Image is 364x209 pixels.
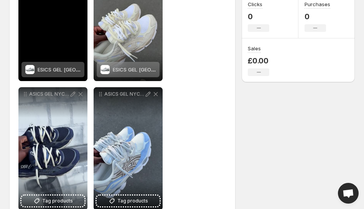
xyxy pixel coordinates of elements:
span: Tag products [117,197,148,205]
p: ASICS GEL NYC CREAM CLOUD GREY dspshoes asics asicsgel fyp viral [104,91,144,97]
p: 0 [305,12,330,21]
h3: Purchases [305,0,330,8]
h3: Sales [248,45,261,52]
p: £0.00 [248,56,269,65]
div: Open chat [338,183,359,204]
span: ESICS GEL [GEOGRAPHIC_DATA] [38,66,114,73]
button: Tag products [21,196,84,206]
span: ESICS GEL [GEOGRAPHIC_DATA] [113,66,189,73]
button: Tag products [97,196,160,206]
p: 0 [248,12,269,21]
h3: Clicks [248,0,262,8]
p: ASICS GEL NYC MIDNIGHT BLUE dspshoes asics asicsgel fyp theplugotp [29,91,69,97]
span: Tag products [42,197,73,205]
